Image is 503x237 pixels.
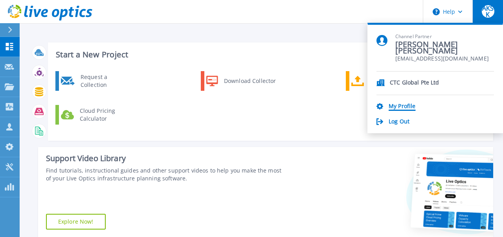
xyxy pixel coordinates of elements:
[395,33,494,40] span: Channel Partner
[56,50,483,59] h3: Start a New Project
[395,42,494,53] span: [PERSON_NAME] [PERSON_NAME]
[55,71,136,91] a: Request a Collection
[46,167,283,182] div: Find tutorials, instructional guides and other support videos to help you make the most of your L...
[76,107,134,123] div: Cloud Pricing Calculator
[389,103,415,110] a: My Profile
[77,73,134,89] div: Request a Collection
[390,79,439,87] p: CTC Global Pte Ltd
[55,105,136,125] a: Cloud Pricing Calculator
[46,214,106,230] a: Explore Now!
[366,73,424,89] div: Upload Files
[395,55,494,63] span: [EMAIL_ADDRESS][DOMAIN_NAME]
[389,118,409,126] a: Log Out
[346,71,426,91] a: Upload Files
[46,153,283,164] div: Support Video Library
[220,73,279,89] div: Download Collector
[482,5,494,18] span: AKSK
[201,71,281,91] a: Download Collector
